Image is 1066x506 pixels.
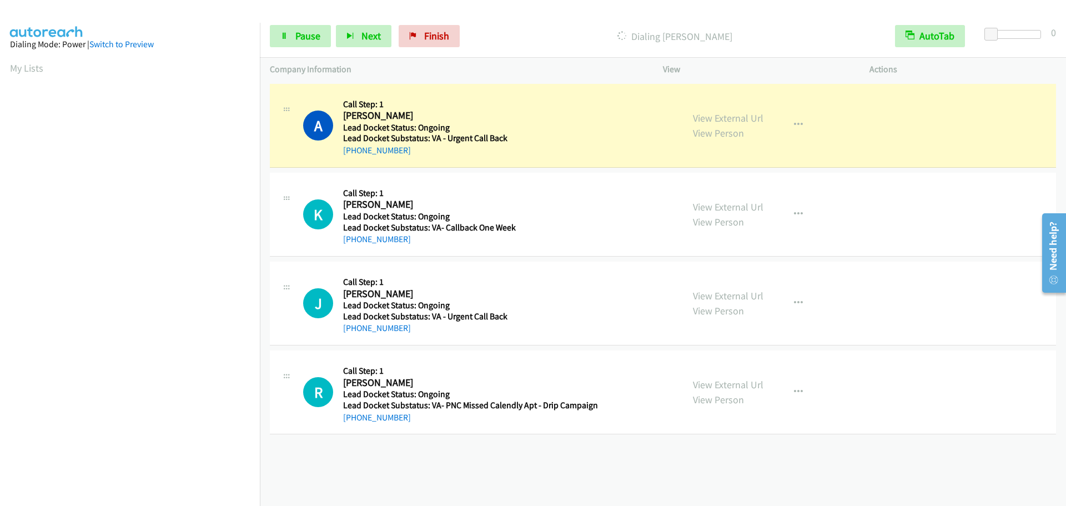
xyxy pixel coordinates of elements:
[693,378,763,391] a: View External Url
[343,198,594,211] h2: [PERSON_NAME]
[343,133,594,144] h5: Lead Docket Substatus: VA - Urgent Call Back
[303,377,333,407] div: The call is yet to be attempted
[343,188,594,199] h5: Call Step: 1
[693,216,744,228] a: View Person
[270,25,331,47] a: Pause
[10,62,43,74] a: My Lists
[343,412,411,423] a: [PHONE_NUMBER]
[869,63,1056,76] p: Actions
[693,289,763,302] a: View External Url
[343,211,594,222] h5: Lead Docket Status: Ongoing
[361,29,381,42] span: Next
[89,39,154,49] a: Switch to Preview
[693,393,744,406] a: View Person
[343,288,594,300] h2: [PERSON_NAME]
[336,25,391,47] button: Next
[303,377,333,407] h1: R
[693,112,763,124] a: View External Url
[693,127,744,139] a: View Person
[343,311,594,322] h5: Lead Docket Substatus: VA - Urgent Call Back
[343,222,594,233] h5: Lead Docket Substatus: VA- Callback One Week
[343,377,594,389] h2: [PERSON_NAME]
[1034,209,1066,297] iframe: Resource Center
[693,201,763,213] a: View External Url
[663,63,849,76] p: View
[303,288,333,318] div: The call is yet to be attempted
[303,111,333,141] h1: A
[343,99,594,110] h5: Call Step: 1
[693,304,744,317] a: View Person
[270,63,643,76] p: Company Information
[295,29,320,42] span: Pause
[895,25,965,47] button: AutoTab
[343,277,594,288] h5: Call Step: 1
[475,29,875,44] p: Dialing [PERSON_NAME]
[343,234,411,244] a: [PHONE_NUMBER]
[424,29,449,42] span: Finish
[10,38,250,51] div: Dialing Mode: Power |
[303,288,333,318] h1: J
[990,30,1041,39] div: Delay between calls (in seconds)
[343,122,594,133] h5: Lead Docket Status: Ongoing
[343,300,594,311] h5: Lead Docket Status: Ongoing
[1051,25,1056,40] div: 0
[343,400,598,411] h5: Lead Docket Substatus: VA- PNC Missed Calendly Apt - Drip Campaign
[303,199,333,229] h1: K
[303,199,333,229] div: The call is yet to be attempted
[343,109,594,122] h2: [PERSON_NAME]
[343,145,411,156] a: [PHONE_NUMBER]
[343,389,598,400] h5: Lead Docket Status: Ongoing
[343,365,598,377] h5: Call Step: 1
[343,323,411,333] a: [PHONE_NUMBER]
[399,25,460,47] a: Finish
